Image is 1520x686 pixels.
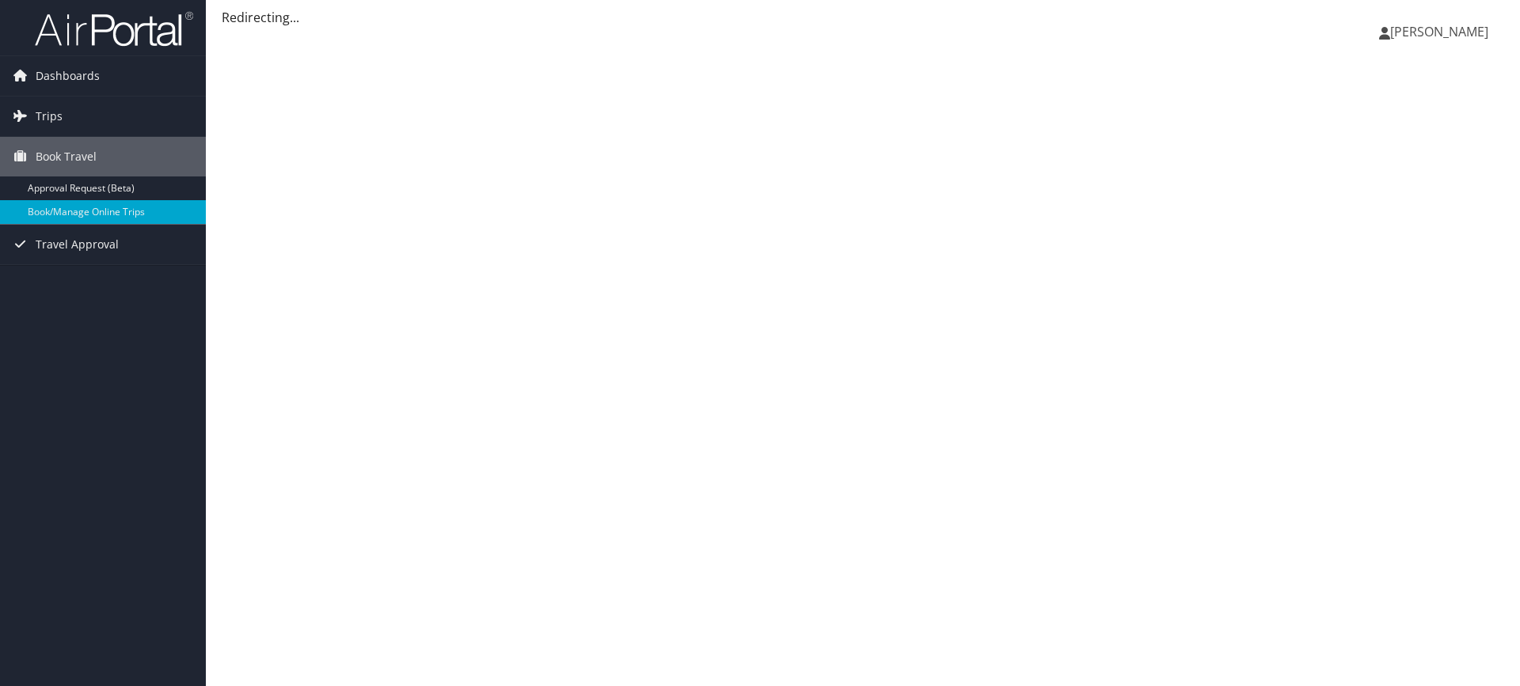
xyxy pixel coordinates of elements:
[36,137,97,176] span: Book Travel
[35,10,193,47] img: airportal-logo.png
[1379,8,1504,55] a: [PERSON_NAME]
[36,56,100,96] span: Dashboards
[1390,23,1488,40] span: [PERSON_NAME]
[222,8,1504,27] div: Redirecting...
[36,97,63,136] span: Trips
[36,225,119,264] span: Travel Approval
